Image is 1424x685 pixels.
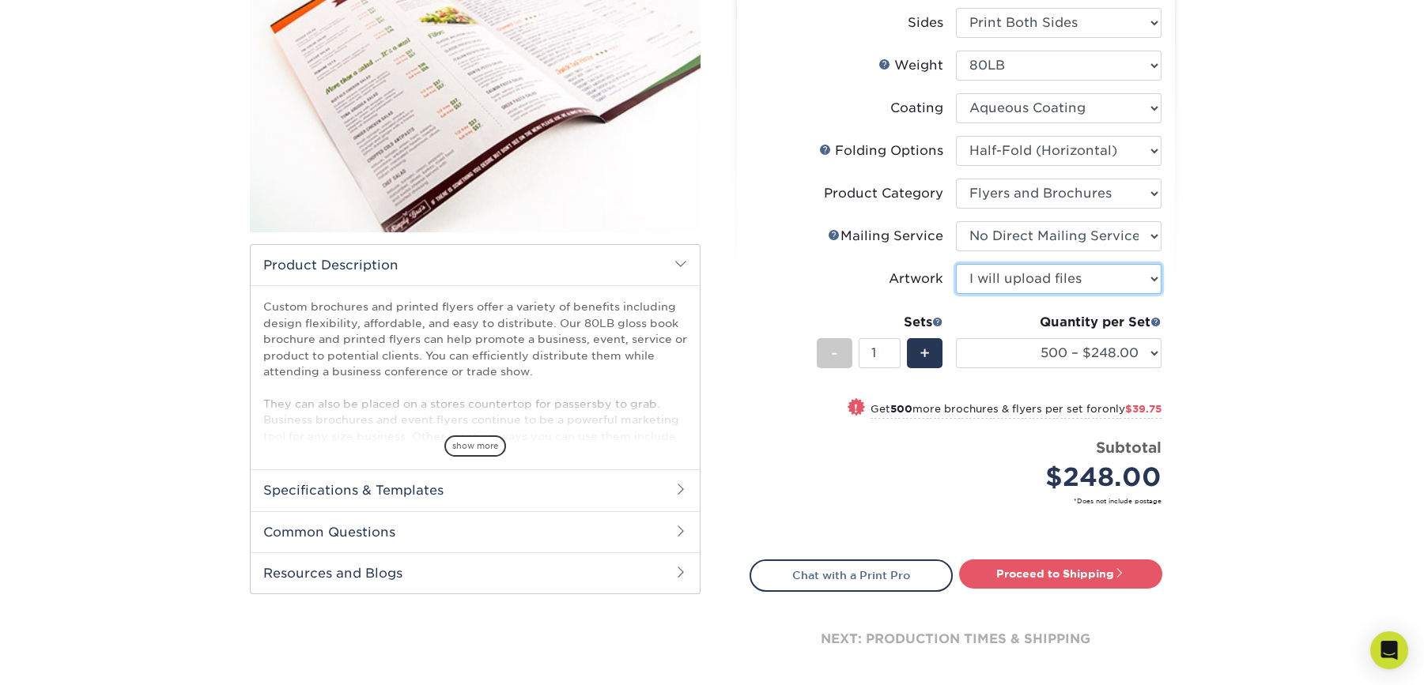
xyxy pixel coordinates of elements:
h2: Resources and Blogs [251,552,700,593]
div: Product Category [824,184,943,203]
small: *Does not include postage [762,496,1161,506]
strong: 500 [890,403,912,415]
div: Sets [817,313,943,332]
span: - [831,341,838,365]
div: Quantity per Set [956,313,1161,332]
div: Weight [878,56,943,75]
p: Custom brochures and printed flyers offer a variety of benefits including design flexibility, aff... [263,299,687,524]
div: Mailing Service [828,227,943,246]
div: Folding Options [819,141,943,160]
small: Get more brochures & flyers per set for [871,403,1161,419]
h2: Common Questions [251,511,700,552]
span: show more [444,435,506,457]
a: Chat with a Print Pro [750,559,953,591]
h2: Specifications & Templates [251,469,700,510]
span: + [920,341,930,365]
span: $39.75 [1125,403,1161,415]
div: Open Intercom Messenger [1370,631,1408,669]
strong: Subtotal [1096,438,1161,456]
div: Sides [908,13,943,32]
h2: Product Description [251,245,700,285]
span: only [1102,403,1161,415]
div: $248.00 [968,458,1161,496]
div: Coating [890,99,943,118]
span: ! [854,400,858,416]
a: Proceed to Shipping [959,559,1162,588]
div: Artwork [889,269,943,288]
